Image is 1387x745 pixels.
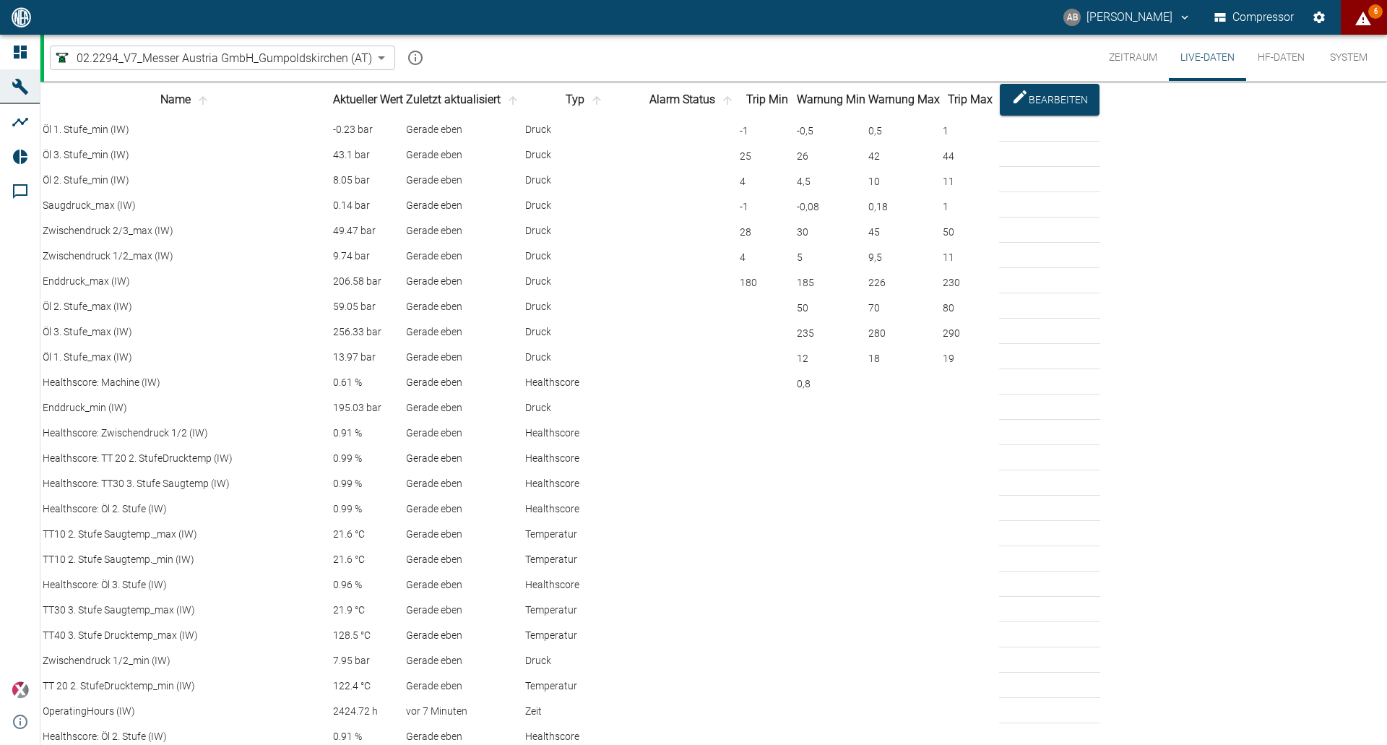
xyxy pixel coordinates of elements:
[740,272,794,290] div: 180
[797,374,865,392] div: 0,8
[42,649,331,673] td: Zwischendruck 1/2_min (IW)
[406,350,522,365] div: 1.10.2025, 11:15:50
[524,168,647,192] td: Druck
[406,527,522,542] div: 1.10.2025, 11:15:50
[797,323,865,341] div: 235
[42,83,331,116] th: Name
[797,298,865,316] div: 50
[333,400,403,415] div: 195.032439871551 bar
[524,497,647,521] td: Healthscore
[406,628,522,643] div: 1.10.2025, 11:15:50
[42,371,331,395] td: Healthscore: Machine (IW)
[406,198,522,213] div: 1.10.2025, 11:15:50
[333,451,403,466] div: 0.99401826 %
[524,83,647,116] th: Typ
[333,350,403,365] div: 13.9657579133626 bar
[797,197,865,215] div: -0,08
[42,194,331,218] td: Saugdruck_max (IW)
[333,173,403,188] div: 8.0477095484632 bar
[1097,35,1169,81] button: Zeitraum
[868,323,940,341] div: 280
[524,699,647,723] td: Zeit
[333,527,403,542] div: 21.6 °C
[740,171,794,189] div: 4
[718,94,737,107] span: sort-status
[524,371,647,395] td: Healthscore
[524,118,647,142] td: Druck
[42,143,331,167] td: Öl 3. Stufe_min (IW)
[524,548,647,572] td: Temperatur
[333,628,403,643] div: 128.5 °C
[943,171,997,189] div: 11
[405,83,523,116] th: Zuletzt aktualisiert
[797,272,865,290] div: 185
[524,649,647,673] td: Druck
[333,476,403,491] div: 0.9881266 %
[524,270,647,293] td: Druck
[42,497,331,521] td: Healthscore: Öl 2. Stufe (IW)
[194,94,212,107] span: sort-name
[42,396,331,420] td: Enddruck_min (IW)
[524,396,647,420] td: Druck
[406,324,522,340] div: 1.10.2025, 11:15:50
[406,426,522,441] div: 1.10.2025, 11:15:50
[1061,4,1193,30] button: andreas.brandstetter@messergroup.com
[333,122,403,137] div: -0.232420211023003 bar
[406,122,522,137] div: 1.10.2025, 11:15:50
[524,421,647,445] td: Healthscore
[406,375,522,390] div: 1.10.2025, 11:15:50
[406,249,522,264] div: 1.10.2025, 11:15:50
[942,83,998,116] th: Trip Max
[524,573,647,597] td: Healthscore
[797,171,865,189] div: 4,5
[740,247,794,265] div: 4
[42,548,331,572] td: TT10 2. Stufe Saugtemp._min (IW)
[333,729,403,744] div: 0.906527 %
[524,472,647,496] td: Healthscore
[42,624,331,647] td: TT40 3. Stufe Drucktemp_max (IW)
[739,83,795,116] th: Trip Min
[333,552,403,567] div: 21.6 °C
[406,223,522,238] div: 1.10.2025, 11:15:50
[524,345,647,369] td: Druck
[1368,4,1383,19] span: 6
[868,348,940,366] div: 18
[42,295,331,319] td: Öl 2. Stufe_max (IW)
[797,121,865,139] div: -0,5
[524,143,647,167] td: Druck
[504,94,522,107] span: sort-time
[406,704,522,719] div: 1.10.2025, 11:00:56
[42,598,331,622] td: TT30 3. Stufe Saugtemp_max (IW)
[12,681,29,699] img: Xplore Logo
[797,247,865,265] div: 5
[406,577,522,593] div: 1.10.2025, 11:15:50
[406,274,522,289] div: 1.10.2025, 11:15:50
[406,451,522,466] div: 1.10.2025, 11:15:50
[797,222,865,240] div: 30
[1063,9,1081,26] div: AB
[797,348,865,366] div: 12
[868,247,940,265] div: 9,5
[406,679,522,694] div: 1.10.2025, 11:15:50
[406,603,522,618] div: 1.10.2025, 11:15:50
[524,219,647,243] td: Druck
[42,522,331,546] td: TT10 2. Stufe Saugtemp._max (IW)
[332,83,404,116] th: Aktueller Wert
[524,624,647,647] td: Temperatur
[333,324,403,340] div: 256.333966839242 bar
[406,147,522,163] div: 1.10.2025, 11:15:50
[53,49,372,66] a: 02.2294_V7_Messer Austria GmbH_Gumpoldskirchen (AT)
[42,573,331,597] td: Healthscore: Öl 3. Stufe (IW)
[868,121,940,139] div: 0,5
[42,168,331,192] td: Öl 2. Stufe_min (IW)
[401,43,430,72] button: mission info
[868,171,940,189] div: 10
[333,704,403,719] div: 2424.72164714973 h
[333,299,403,314] div: 59.054983943902 bar
[943,272,997,290] div: 230
[42,219,331,243] td: Zwischendruck 2/3_max (IW)
[42,118,331,142] td: Öl 1. Stufe_min (IW)
[333,198,403,213] div: 0.141831050527558 bar
[77,50,372,66] span: 02.2294_V7_Messer Austria GmbH_Gumpoldskirchen (AT)
[333,653,403,668] div: 7.94809620551806 bar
